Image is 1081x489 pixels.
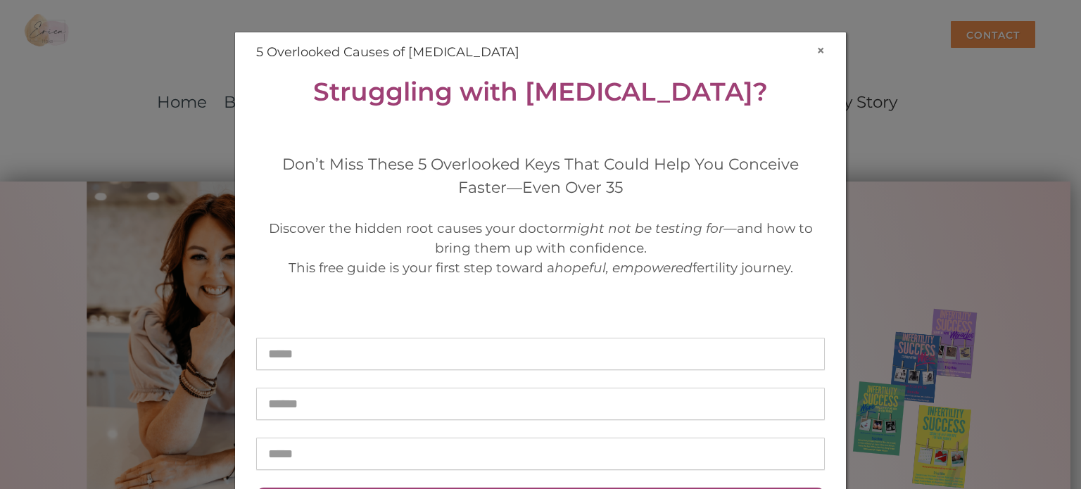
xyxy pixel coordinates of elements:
[816,43,825,58] button: ×
[563,220,723,236] em: might not be testing for
[256,258,825,278] div: This free guide is your first step toward a fertility journey.
[555,260,693,276] em: hopeful, empowered
[313,76,768,107] strong: Struggling with [MEDICAL_DATA]?
[256,43,825,62] h4: 5 Overlooked Causes of [MEDICAL_DATA]
[282,155,799,197] span: Don’t Miss These 5 Overlooked Keys That Could Help You Conceive Faster—Even Over 35
[256,219,825,258] div: Discover the hidden root causes your doctor —and how to bring them up with confidence.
